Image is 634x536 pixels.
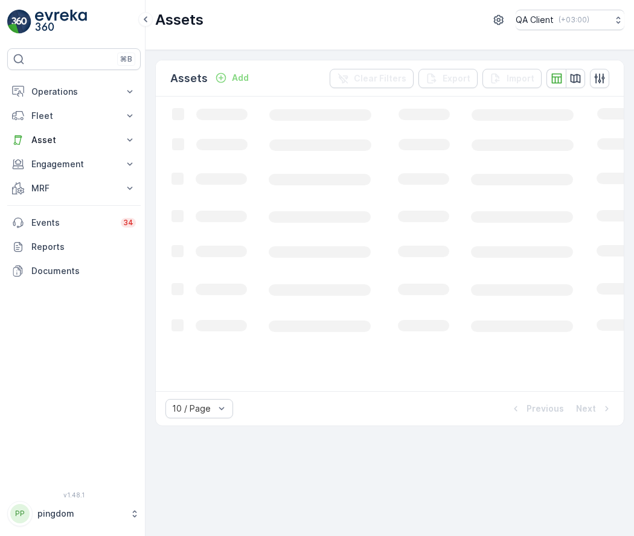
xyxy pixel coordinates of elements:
[482,69,542,88] button: Import
[508,401,565,416] button: Previous
[31,217,114,229] p: Events
[575,401,614,416] button: Next
[7,176,141,200] button: MRF
[443,72,470,85] p: Export
[354,72,406,85] p: Clear Filters
[31,182,117,194] p: MRF
[7,152,141,176] button: Engagement
[31,158,117,170] p: Engagement
[7,235,141,259] a: Reports
[7,491,141,499] span: v 1.48.1
[7,501,141,526] button: PPpingdom
[10,504,30,523] div: PP
[559,15,589,25] p: ( +03:00 )
[516,10,624,30] button: QA Client(+03:00)
[507,72,534,85] p: Import
[37,508,124,520] p: pingdom
[516,14,554,26] p: QA Client
[31,265,136,277] p: Documents
[31,110,117,122] p: Fleet
[7,10,31,34] img: logo
[31,134,117,146] p: Asset
[418,69,478,88] button: Export
[210,71,254,85] button: Add
[155,10,203,30] p: Assets
[232,72,249,84] p: Add
[330,69,414,88] button: Clear Filters
[170,70,208,87] p: Assets
[35,10,87,34] img: logo_light-DOdMpM7g.png
[7,104,141,128] button: Fleet
[7,128,141,152] button: Asset
[31,86,117,98] p: Operations
[7,259,141,283] a: Documents
[576,403,596,415] p: Next
[7,80,141,104] button: Operations
[31,241,136,253] p: Reports
[527,403,564,415] p: Previous
[120,54,132,64] p: ⌘B
[7,211,141,235] a: Events34
[123,218,133,228] p: 34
